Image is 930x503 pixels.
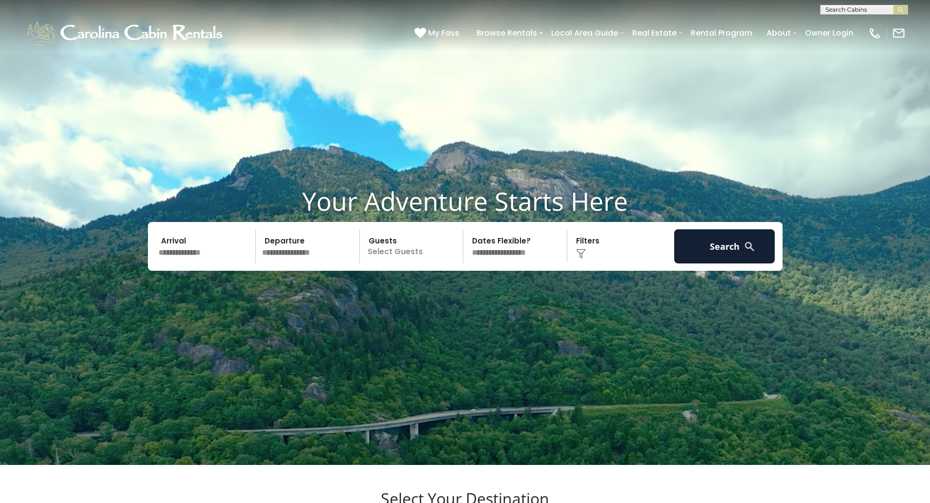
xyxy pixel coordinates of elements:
[674,229,775,263] button: Search
[472,24,542,41] a: Browse Rentals
[744,241,756,253] img: search-regular-white.png
[892,26,906,40] img: mail-regular-white.png
[868,26,882,40] img: phone-regular-white.png
[414,27,462,40] a: My Favs
[800,24,858,41] a: Owner Login
[576,249,586,259] img: filter--v1.png
[7,186,923,216] h1: Your Adventure Starts Here
[24,19,227,48] img: White-1-1-2.png
[428,27,459,39] span: My Favs
[627,24,682,41] a: Real Estate
[762,24,796,41] a: About
[546,24,623,41] a: Local Area Guide
[363,229,463,263] p: Select Guests
[686,24,757,41] a: Rental Program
